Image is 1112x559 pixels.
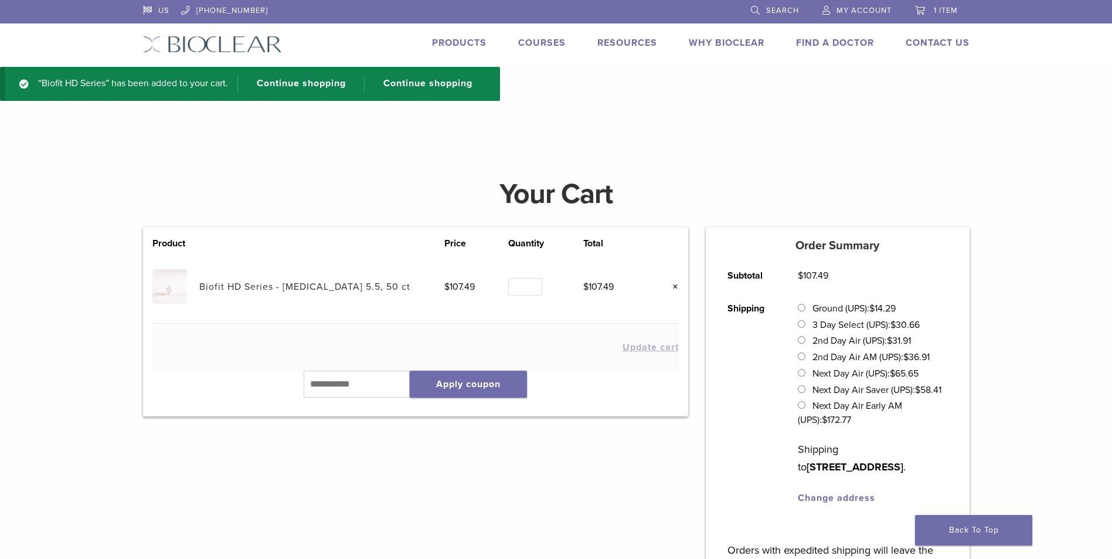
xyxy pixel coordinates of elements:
span: $ [444,281,450,293]
a: Find A Doctor [796,37,874,49]
a: Products [432,37,487,49]
p: Shipping to . [798,441,947,476]
bdi: 31.91 [887,335,911,347]
label: 2nd Day Air (UPS): [812,335,911,347]
span: My Account [836,6,892,15]
button: Update cart [623,343,679,352]
label: Next Day Air (UPS): [812,368,919,380]
a: Continue shopping [237,76,355,92]
a: Courses [518,37,566,49]
bdi: 172.77 [822,414,851,426]
label: 3 Day Select (UPS): [812,319,920,331]
bdi: 36.91 [903,351,930,363]
th: Total [583,236,647,250]
span: $ [798,270,803,282]
th: Quantity [508,236,583,250]
a: Resources [597,37,657,49]
a: Why Bioclear [689,37,764,49]
span: $ [915,384,920,396]
bdi: 30.66 [890,319,920,331]
a: Biofit HD Series - [MEDICAL_DATA] 5.5, 50 ct [199,281,410,293]
span: $ [822,414,827,426]
th: Shipping [715,292,785,514]
th: Product [152,236,199,250]
span: 1 item [934,6,958,15]
h5: Order Summary [706,239,970,253]
span: $ [887,335,892,347]
th: Price [444,236,508,250]
label: 2nd Day Air AM (UPS): [812,351,930,363]
img: Bioclear [143,36,282,53]
label: Next Day Air Saver (UPS): [812,384,941,396]
a: Continue shopping [364,76,481,92]
label: Next Day Air Early AM (UPS): [798,400,902,426]
bdi: 58.41 [915,384,941,396]
a: Change address [798,492,875,504]
span: $ [869,303,875,314]
a: Contact Us [906,37,970,49]
bdi: 107.49 [444,281,475,293]
strong: [STREET_ADDRESS] [807,460,903,473]
span: $ [890,319,896,331]
img: Biofit HD Series - Premolar 5.5, 50 ct [152,269,187,304]
h1: Your Cart [134,180,978,208]
bdi: 14.29 [869,303,896,314]
bdi: 65.65 [890,368,919,380]
bdi: 107.49 [583,281,614,293]
span: Search [766,6,799,15]
a: Back To Top [915,515,1032,546]
span: $ [583,281,589,293]
span: $ [890,368,895,380]
button: Apply coupon [410,371,527,398]
bdi: 107.49 [798,270,828,282]
th: Subtotal [715,259,785,292]
a: Remove this item [664,279,679,294]
span: $ [903,351,909,363]
label: Ground (UPS): [812,303,896,314]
